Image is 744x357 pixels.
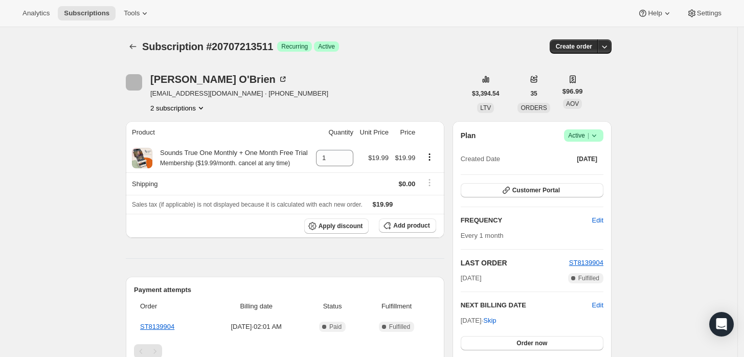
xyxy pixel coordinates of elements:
[524,86,543,101] button: 35
[126,172,312,195] th: Shipping
[118,6,156,20] button: Tools
[577,155,597,163] span: [DATE]
[308,301,357,311] span: Status
[363,301,430,311] span: Fulfillment
[578,274,599,282] span: Fulfilled
[697,9,722,17] span: Settings
[466,86,505,101] button: $3,394.54
[472,90,499,98] span: $3,394.54
[569,258,603,268] button: ST8139904
[556,42,592,51] span: Create order
[681,6,728,20] button: Settings
[648,9,662,17] span: Help
[588,131,589,140] span: |
[134,285,436,295] h2: Payment attempts
[516,339,547,347] span: Order now
[512,186,560,194] span: Customer Portal
[461,215,592,226] h2: FREQUENCY
[373,200,393,208] span: $19.99
[126,74,142,91] span: Marilyn O'Brien
[132,148,152,168] img: product img
[393,221,430,230] span: Add product
[477,313,502,329] button: Skip
[16,6,56,20] button: Analytics
[530,90,537,98] span: 35
[483,316,496,326] span: Skip
[132,201,363,208] span: Sales tax (if applicable) is not displayed because it is calculated with each new order.
[421,151,438,163] button: Product actions
[421,177,438,188] button: Shipping actions
[124,9,140,17] span: Tools
[312,121,356,144] th: Quantity
[150,88,328,99] span: [EMAIL_ADDRESS][DOMAIN_NAME] · [PHONE_NUMBER]
[592,215,603,226] span: Edit
[461,154,500,164] span: Created Date
[126,121,312,144] th: Product
[709,312,734,337] div: Open Intercom Messenger
[461,258,569,268] h2: LAST ORDER
[566,100,579,107] span: AOV
[142,41,273,52] span: Subscription #20707213511
[592,300,603,310] button: Edit
[22,9,50,17] span: Analytics
[389,323,410,331] span: Fulfilled
[632,6,678,20] button: Help
[550,39,598,54] button: Create order
[211,301,302,311] span: Billing date
[461,183,603,197] button: Customer Portal
[356,121,392,144] th: Unit Price
[319,222,363,230] span: Apply discount
[150,74,288,84] div: [PERSON_NAME] O'Brien
[562,86,583,97] span: $96.99
[521,104,547,111] span: ORDERS
[150,103,206,113] button: Product actions
[586,212,610,229] button: Edit
[461,130,476,141] h2: Plan
[379,218,436,233] button: Add product
[461,232,504,239] span: Every 1 month
[569,259,603,266] a: ST8139904
[480,104,491,111] span: LTV
[461,317,497,324] span: [DATE] ·
[126,39,140,54] button: Subscriptions
[281,42,308,51] span: Recurring
[568,130,599,141] span: Active
[160,160,290,167] small: Membership ($19.99/month. cancel at any time)
[211,322,302,332] span: [DATE] · 02:01 AM
[318,42,335,51] span: Active
[571,152,603,166] button: [DATE]
[368,154,389,162] span: $19.99
[395,154,415,162] span: $19.99
[64,9,109,17] span: Subscriptions
[392,121,418,144] th: Price
[399,180,416,188] span: $0.00
[461,273,482,283] span: [DATE]
[461,300,592,310] h2: NEXT BILLING DATE
[152,148,308,168] div: Sounds True One Monthly + One Month Free Trial
[461,336,603,350] button: Order now
[58,6,116,20] button: Subscriptions
[304,218,369,234] button: Apply discount
[134,295,208,318] th: Order
[329,323,342,331] span: Paid
[140,323,174,330] a: ST8139904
